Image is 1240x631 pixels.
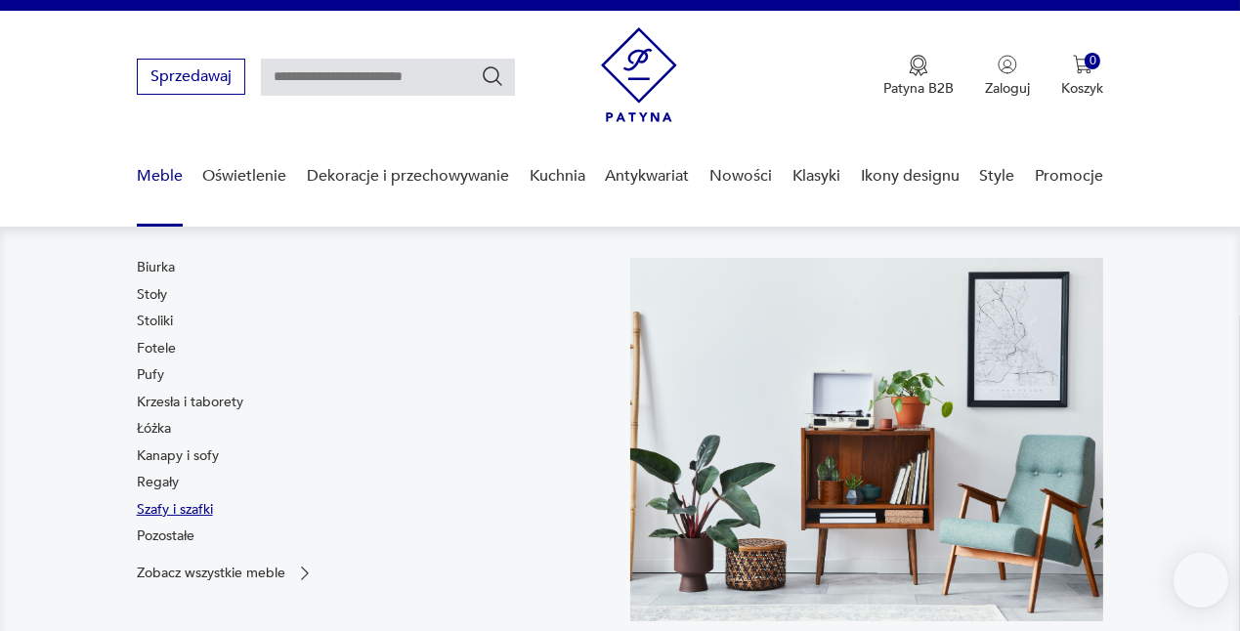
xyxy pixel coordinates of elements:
button: Patyna B2B [883,55,954,98]
img: 969d9116629659dbb0bd4e745da535dc.jpg [630,258,1104,621]
img: Ikonka użytkownika [998,55,1017,74]
a: Style [980,139,1015,214]
a: Stoły [137,285,167,305]
img: Patyna - sklep z meblami i dekoracjami vintage [601,27,677,122]
a: Stoliki [137,312,173,331]
button: Zaloguj [985,55,1030,98]
p: Koszyk [1061,79,1103,98]
a: Szafy i szafki [137,500,213,520]
a: Krzesła i taborety [137,393,243,412]
button: 0Koszyk [1061,55,1103,98]
img: Ikona medalu [909,55,928,76]
iframe: Smartsupp widget button [1174,553,1228,608]
a: Fotele [137,339,176,358]
a: Promocje [1035,139,1103,214]
a: Ikony designu [861,139,960,214]
a: Łóżka [137,419,171,439]
button: Sprzedawaj [137,59,245,95]
a: Regały [137,473,179,492]
a: Nowości [709,139,772,214]
a: Meble [137,139,183,214]
div: 0 [1085,53,1101,69]
a: Kanapy i sofy [137,446,219,466]
a: Antykwariat [606,139,690,214]
p: Zaloguj [985,79,1030,98]
a: Pozostałe [137,526,194,546]
a: Zobacz wszystkie meble [137,564,315,583]
a: Klasyki [792,139,840,214]
a: Biurka [137,258,175,277]
a: Sprzedawaj [137,71,245,85]
a: Ikona medaluPatyna B2B [883,55,954,98]
img: Ikona koszyka [1073,55,1092,74]
a: Dekoracje i przechowywanie [307,139,509,214]
a: Kuchnia [530,139,585,214]
p: Patyna B2B [883,79,954,98]
p: Zobacz wszystkie meble [137,567,285,579]
button: Szukaj [481,64,504,88]
a: Pufy [137,365,164,385]
a: Oświetlenie [202,139,286,214]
